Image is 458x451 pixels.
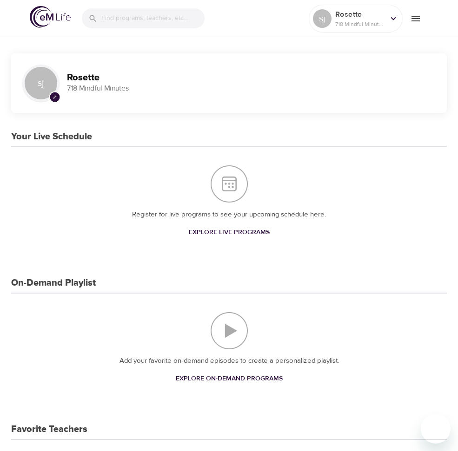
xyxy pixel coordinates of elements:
span: Explore On-Demand Programs [176,373,283,385]
a: Explore On-Demand Programs [172,370,286,387]
img: On-Demand Playlist [211,312,248,349]
span: Explore Live Programs [189,227,270,238]
h3: Favorite Teachers [11,424,87,435]
button: menu [403,6,428,31]
h3: On-Demand Playlist [11,278,96,288]
p: Rosette [335,9,385,20]
input: Find programs, teachers, etc... [101,8,205,28]
div: sj [22,65,60,102]
img: logo [30,6,71,28]
img: Your Live Schedule [211,165,248,203]
p: 718 Mindful Minutes [335,20,385,28]
div: sj [313,9,332,28]
h3: Your Live Schedule [11,131,92,142]
p: Register for live programs to see your upcoming schedule here. [30,209,428,220]
iframe: Button to launch messaging window [421,414,451,444]
p: Add your favorite on-demand episodes to create a personalized playlist. [30,356,428,366]
p: 718 Mindful Minutes [67,83,436,94]
a: Explore Live Programs [185,224,273,241]
h3: Rosette [67,72,436,83]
